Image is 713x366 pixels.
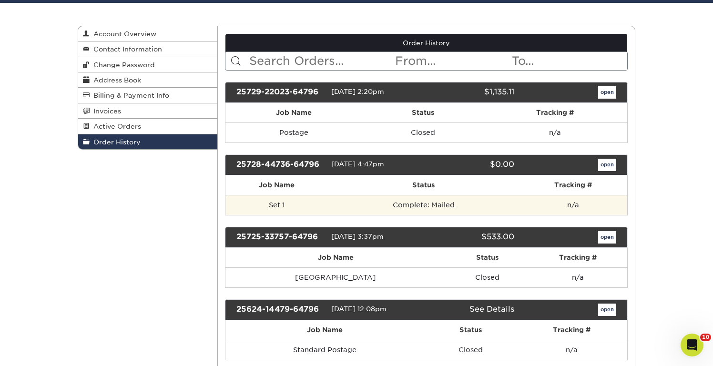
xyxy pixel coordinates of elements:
a: Change Password [78,57,217,72]
a: Invoices [78,103,217,119]
a: open [598,86,616,99]
th: Job Name [225,320,425,340]
span: [DATE] 2:20pm [331,88,384,95]
th: Job Name [225,175,328,195]
span: [DATE] 12:08pm [331,305,387,313]
a: Order History [78,134,217,149]
th: Job Name [225,248,446,267]
span: [DATE] 4:47pm [331,160,384,168]
iframe: Intercom live chat [681,334,703,356]
td: n/a [519,195,627,215]
span: Change Password [90,61,155,69]
a: open [598,159,616,171]
span: Contact Information [90,45,162,53]
a: Contact Information [78,41,217,57]
div: $0.00 [419,159,521,171]
th: Tracking # [529,248,627,267]
div: 25729-22023-64796 [229,86,331,99]
span: 10 [700,334,711,341]
td: Standard Postage [225,340,425,360]
td: n/a [529,267,627,287]
td: Closed [446,267,529,287]
input: Search Orders... [248,52,395,70]
th: Status [424,320,517,340]
th: Tracking # [517,320,627,340]
input: To... [511,52,627,70]
iframe: Google Customer Reviews [2,337,81,363]
a: open [598,304,616,316]
th: Tracking # [519,175,627,195]
span: Billing & Payment Info [90,91,169,99]
span: Invoices [90,107,121,115]
td: [GEOGRAPHIC_DATA] [225,267,446,287]
a: open [598,231,616,244]
span: [DATE] 3:37pm [331,233,384,240]
div: $1,135.11 [419,86,521,99]
div: 25624-14479-64796 [229,304,331,316]
th: Status [328,175,519,195]
td: Complete: Mailed [328,195,519,215]
a: Account Overview [78,26,217,41]
th: Status [363,103,483,122]
td: Set 1 [225,195,328,215]
td: n/a [517,340,627,360]
div: 25725-33757-64796 [229,231,331,244]
a: Billing & Payment Info [78,88,217,103]
td: Closed [424,340,517,360]
td: Postage [225,122,363,142]
td: n/a [483,122,627,142]
th: Status [446,248,529,267]
a: Active Orders [78,119,217,134]
th: Job Name [225,103,363,122]
span: Address Book [90,76,141,84]
span: Order History [90,138,141,146]
a: Address Book [78,72,217,88]
a: Order History [225,34,628,52]
a: See Details [469,305,514,314]
td: Closed [363,122,483,142]
span: Account Overview [90,30,156,38]
div: $533.00 [419,231,521,244]
input: From... [394,52,510,70]
span: Active Orders [90,122,141,130]
th: Tracking # [483,103,627,122]
div: 25728-44736-64796 [229,159,331,171]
